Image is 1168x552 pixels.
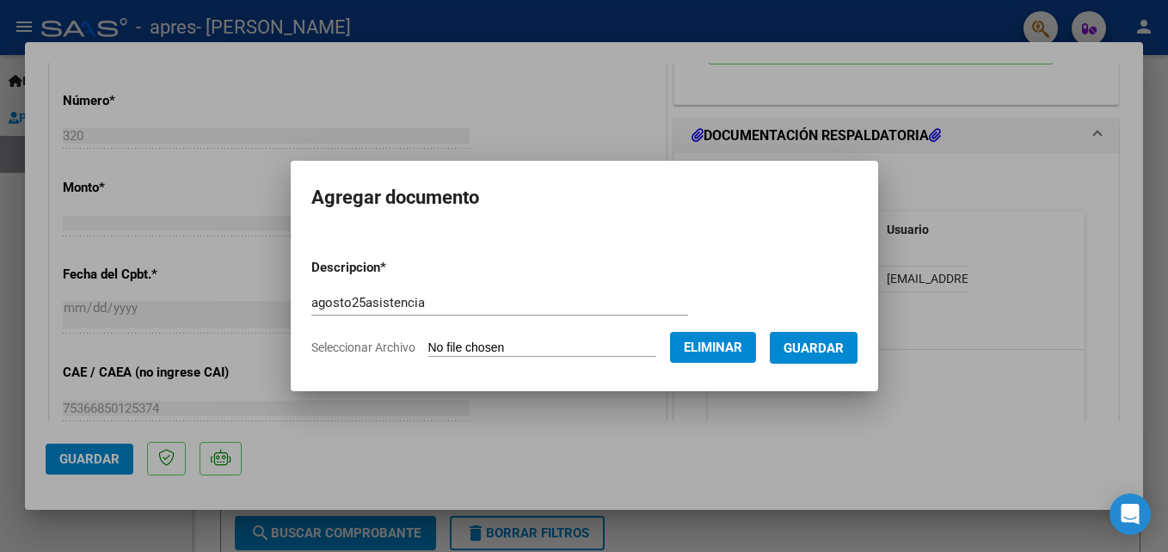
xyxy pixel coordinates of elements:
[311,258,476,278] p: Descripcion
[784,340,844,356] span: Guardar
[311,181,858,214] h2: Agregar documento
[684,340,742,355] span: Eliminar
[670,332,756,363] button: Eliminar
[1110,494,1151,535] div: Open Intercom Messenger
[770,332,858,364] button: Guardar
[311,340,415,354] span: Seleccionar Archivo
